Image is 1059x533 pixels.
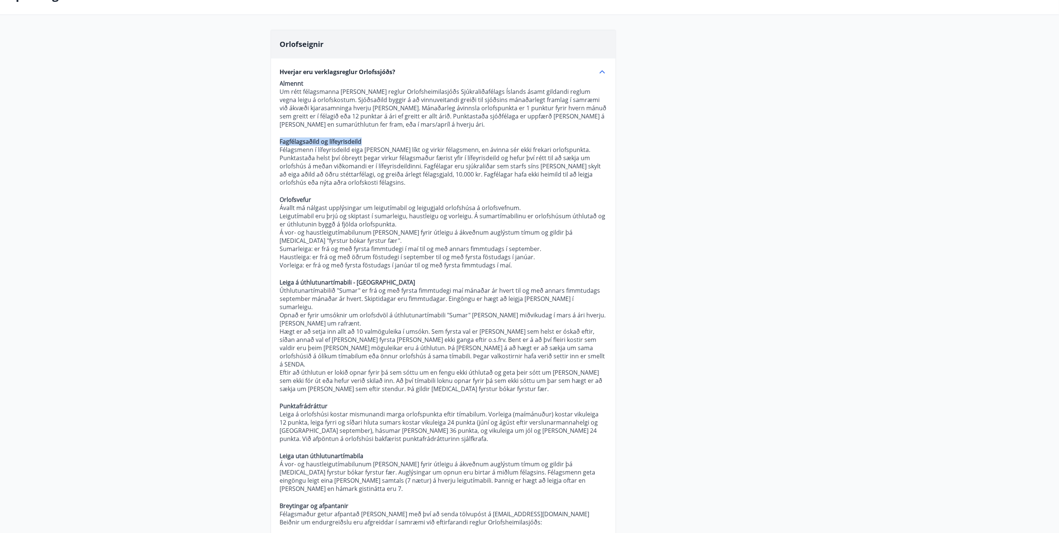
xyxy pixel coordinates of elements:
p: Félagsmaður getur afpantað [PERSON_NAME] með því að senda tölvupóst á [EMAIL_ADDRESS][DOMAIN_NAME... [280,510,607,526]
p: Sumarleiga: er frá og með fyrsta fimmtudegi í maí til og með annars fimmtudags í september. [280,245,607,253]
strong: Breytingar og afpantanir [280,502,349,510]
strong: Orlofsvefur [280,196,312,204]
p: Um rétt félagsmanna [PERSON_NAME] reglur Orlofsheimilasjóðs Sjúkraliðafélags Íslands ásamt gildan... [280,88,607,129]
p: Leigutímabil eru þrjú og skiptast í sumarleigu, haustleigu og vorleigu. Á sumartímabilinu er orlo... [280,212,607,228]
strong: Fagfélagsaðild og lífeyrisdeild [280,137,362,146]
span: Hverjar eru verklagsreglur Orlofssjóðs? [280,68,396,76]
p: Félagsmenn í lífeyrisdeild eiga [PERSON_NAME] líkt og virkir félagsmenn, en ávinna sér ekki freka... [280,146,607,187]
p: Úthlutunartímabilið "Sumar" er frá og með fyrsta fimmtudegi maí mánaðar ár hvert til og með annar... [280,286,607,311]
p: Hægt er að setja inn allt að 10 valmöguleika í umsókn. Sem fyrsta val er [PERSON_NAME] sem helst ... [280,327,607,368]
p: Á vor- og haustleigutímabilunum [PERSON_NAME] fyrir útleigu á ákveðnum auglýstum tímum og gildir ... [280,228,607,245]
p: Ávallt má nálgast upplýsingar um leigutímabil og leigugjald orlofshúsa á orlofsvefnum. [280,204,607,212]
p: Opnað er fyrir umsóknir um orlofsdvöl á úthlutunartímabili "Sumar" [PERSON_NAME] miðvikudag í mar... [280,311,607,327]
strong: Almennt [280,79,304,88]
p: Vorleiga: er frá og með fyrsta föstudags í janúar til og með fyrsta fimmtudags í maí. [280,261,607,269]
strong: Leiga á úthlutunartímabili - [GEOGRAPHIC_DATA] [280,278,415,286]
strong: Leiga utan úthlutunartímabila [280,452,364,460]
span: Orlofseignir [280,39,324,49]
strong: Punktafrádráttur [280,402,328,410]
p: Leiga á orlofshúsi kostar mismunandi marga orlofspunkta eftir tímabilum. Vorleiga (maímánuður) ko... [280,410,607,443]
p: Haustleiga: er frá og með öðrum föstudegi í september til og með fyrsta föstudags í janúar. [280,253,607,261]
div: Hverjar eru verklagsreglur Orlofssjóðs? [280,67,607,76]
p: Eftir að úthlutun er lokið opnar fyrir þá sem sóttu um en fengu ekki úthlutað og geta þeir sótt u... [280,368,607,393]
p: Á vor- og haustleigutímabilunum [PERSON_NAME] fyrir útleigu á ákveðnum auglýstum tímum og gildir ... [280,460,607,493]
